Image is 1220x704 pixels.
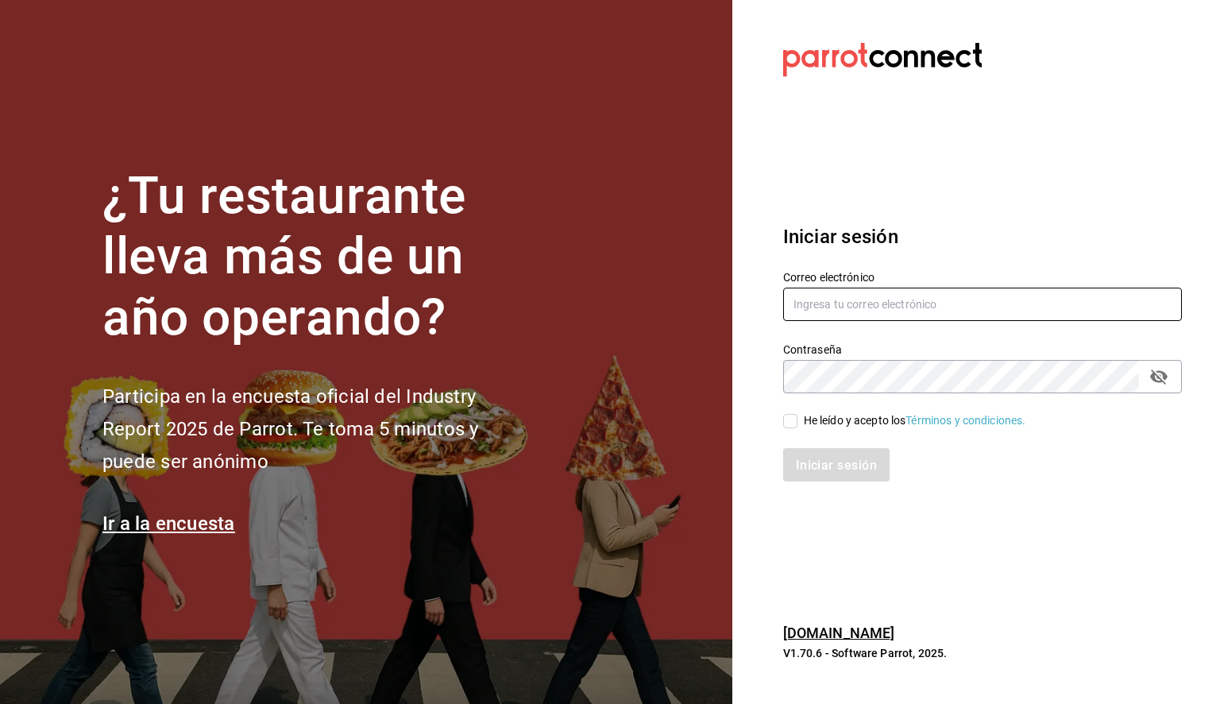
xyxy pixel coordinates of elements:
font: He leído y acepto los [804,414,906,427]
a: Ir a la encuesta [102,513,235,535]
font: V1.70.6 - Software Parrot, 2025. [783,647,948,660]
input: Ingresa tu correo electrónico [783,288,1182,321]
a: [DOMAIN_NAME] [783,625,895,641]
font: ¿Tu restaurante lleva más de un año operando? [102,166,466,348]
button: campo de contraseña [1145,363,1172,390]
font: Contraseña [783,342,842,355]
font: Correo electrónico [783,270,874,283]
font: Iniciar sesión [783,226,898,248]
font: Participa en la encuesta oficial del Industry Report 2025 de Parrot. Te toma 5 minutos y puede se... [102,385,478,473]
a: Términos y condiciones. [905,414,1025,427]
